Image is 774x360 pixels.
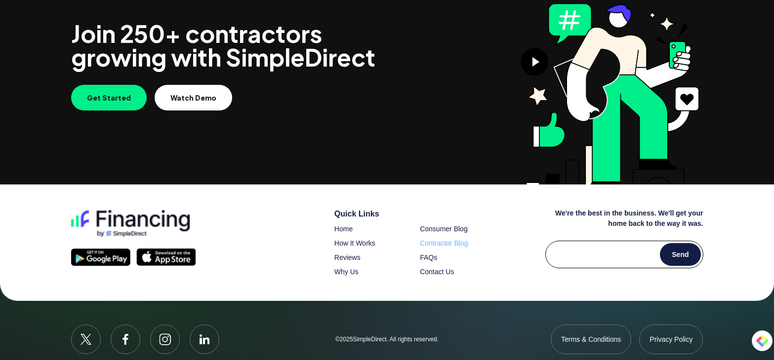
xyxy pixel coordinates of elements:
button: Send [660,243,700,266]
span: Terms & Conditions [561,334,621,344]
a: Terms & Conditions [551,324,631,354]
button: Get Started [71,85,147,110]
a: Consumer Blog [420,225,468,233]
a: Home [334,225,353,233]
img: app-store [136,249,196,266]
span: Privacy Policy [650,334,693,344]
button: Watch Demo [155,85,232,110]
h4: Quick Links [334,208,492,220]
p: We ' re the best in the business. We ' ll get your home back to the way it was. [545,208,703,229]
a: Why Us [334,268,359,276]
img: person [521,3,699,192]
img: play-store [71,249,130,266]
a: Contractor Blog [420,239,468,247]
a: Reviews [334,253,361,261]
h3: Join 250+ contractors growing with SimpleDirect [71,22,387,69]
a: FAQs [420,253,437,261]
img: logo [71,210,190,237]
a: How It Works [334,239,375,247]
a: Contact Us [420,268,454,276]
a: Privacy Policy [639,324,703,354]
p: © 2025 SimpleDirect. All rights reserved. [282,335,492,343]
